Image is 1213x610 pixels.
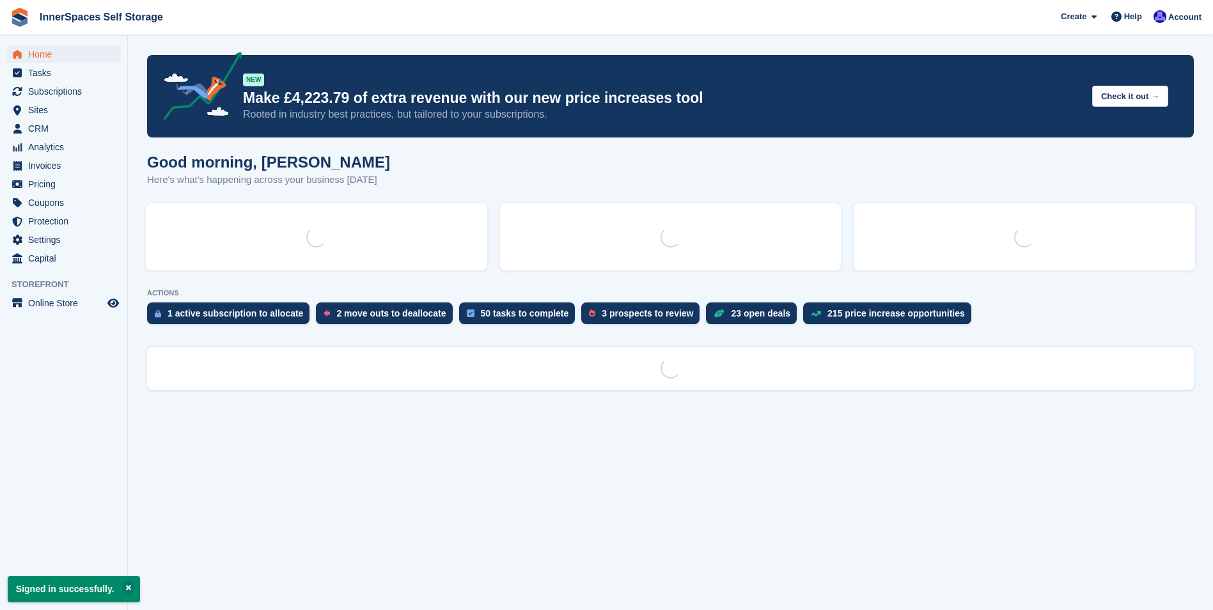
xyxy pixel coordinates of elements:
[1168,11,1201,24] span: Account
[731,308,790,318] div: 23 open deals
[827,308,965,318] div: 215 price increase opportunities
[8,576,140,602] p: Signed in successfully.
[243,107,1082,121] p: Rooted in industry best practices, but tailored to your subscriptions.
[6,138,121,156] a: menu
[28,101,105,119] span: Sites
[6,212,121,230] a: menu
[1061,10,1086,23] span: Create
[147,173,390,187] p: Here's what's happening across your business [DATE]
[6,64,121,82] a: menu
[168,308,303,318] div: 1 active subscription to allocate
[6,194,121,212] a: menu
[6,82,121,100] a: menu
[155,309,161,318] img: active_subscription_to_allocate_icon-d502201f5373d7db506a760aba3b589e785aa758c864c3986d89f69b8ff3...
[243,89,1082,107] p: Make £4,223.79 of extra revenue with our new price increases tool
[581,302,706,331] a: 3 prospects to review
[28,194,105,212] span: Coupons
[28,82,105,100] span: Subscriptions
[28,294,105,312] span: Online Store
[6,101,121,119] a: menu
[28,120,105,137] span: CRM
[106,295,121,311] a: Preview store
[243,74,264,86] div: NEW
[28,231,105,249] span: Settings
[28,157,105,175] span: Invoices
[316,302,458,331] a: 2 move outs to deallocate
[12,278,127,291] span: Storefront
[147,153,390,171] h1: Good morning, [PERSON_NAME]
[6,175,121,193] a: menu
[602,308,693,318] div: 3 prospects to review
[803,302,978,331] a: 215 price increase opportunities
[714,309,724,318] img: deal-1b604bf984904fb50ccaf53a9ad4b4a5d6e5aea283cecdc64d6e3604feb123c2.svg
[324,309,330,317] img: move_outs_to_deallocate_icon-f764333ba52eb49d3ac5e1228854f67142a1ed5810a6f6cc68b1a99e826820c5.svg
[10,8,29,27] img: stora-icon-8386f47178a22dfd0bd8f6a31ec36ba5ce8667c1dd55bd0f319d3a0aa187defe.svg
[6,249,121,267] a: menu
[459,302,582,331] a: 50 tasks to complete
[35,6,168,27] a: InnerSpaces Self Storage
[589,309,595,317] img: prospect-51fa495bee0391a8d652442698ab0144808aea92771e9ea1ae160a38d050c398.svg
[6,231,121,249] a: menu
[1092,86,1168,107] button: Check it out →
[28,45,105,63] span: Home
[706,302,803,331] a: 23 open deals
[336,308,446,318] div: 2 move outs to deallocate
[6,45,121,63] a: menu
[6,294,121,312] a: menu
[481,308,569,318] div: 50 tasks to complete
[811,311,821,317] img: price_increase_opportunities-93ffe204e8149a01c8c9dc8f82e8f89637d9d84a8eef4429ea346261dce0b2c0.svg
[28,138,105,156] span: Analytics
[6,157,121,175] a: menu
[28,212,105,230] span: Protection
[1124,10,1142,23] span: Help
[147,302,316,331] a: 1 active subscription to allocate
[28,249,105,267] span: Capital
[147,289,1194,297] p: ACTIONS
[1154,10,1166,23] img: Russell Harding
[467,309,474,317] img: task-75834270c22a3079a89374b754ae025e5fb1db73e45f91037f5363f120a921f8.svg
[6,120,121,137] a: menu
[28,175,105,193] span: Pricing
[28,64,105,82] span: Tasks
[153,52,242,125] img: price-adjustments-announcement-icon-8257ccfd72463d97f412b2fc003d46551f7dbcb40ab6d574587a9cd5c0d94...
